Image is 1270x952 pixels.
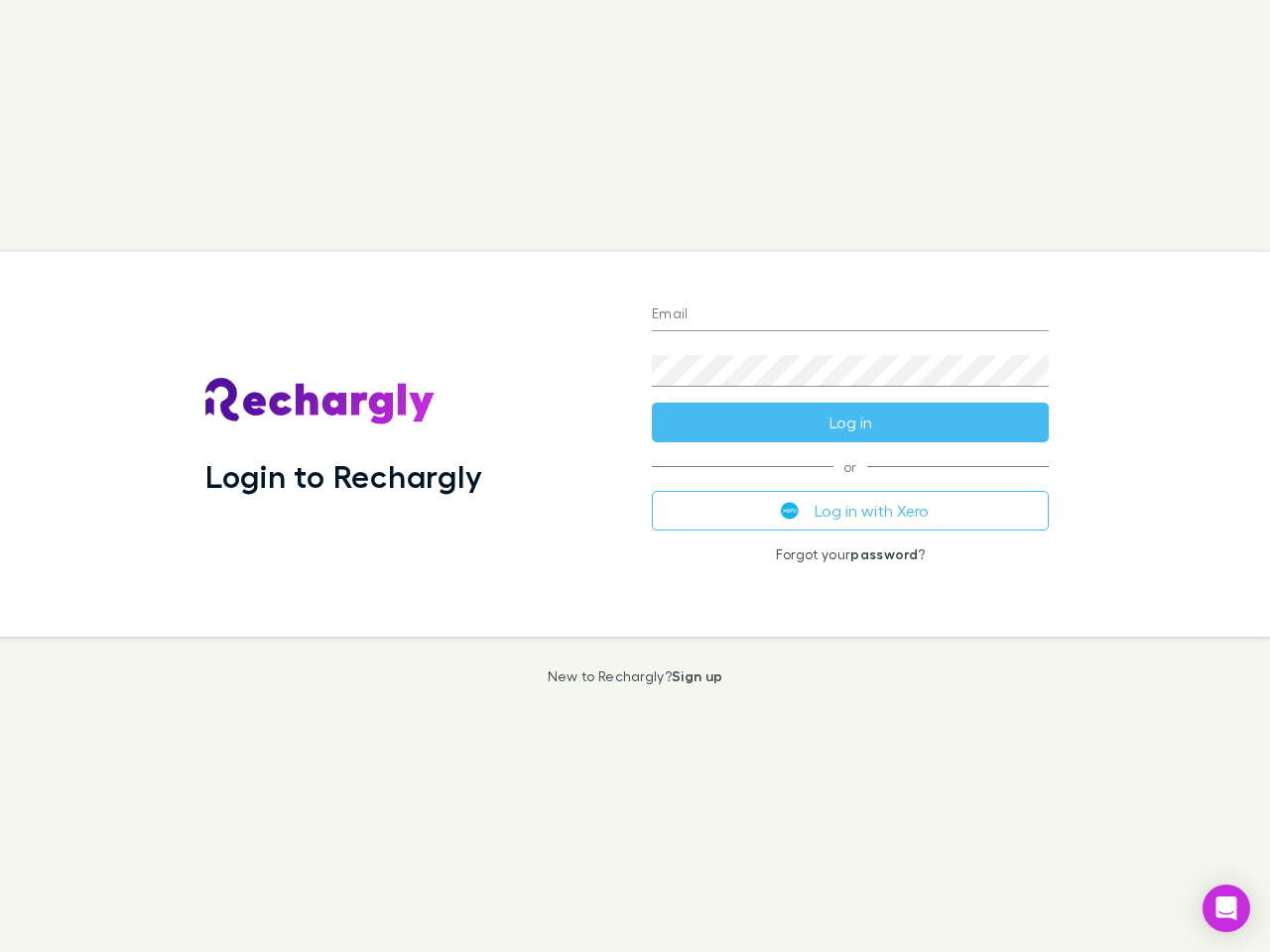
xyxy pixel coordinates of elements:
button: Log in [652,403,1049,442]
div: Open Intercom Messenger [1203,885,1250,932]
a: password [850,545,918,562]
img: Xero's logo [781,502,799,520]
p: New to Rechargly? [548,668,723,684]
img: Rechargly's Logo [205,378,436,425]
span: or [652,466,1049,467]
p: Forgot your ? [652,546,1049,562]
button: Log in with Xero [652,491,1049,531]
a: Sign up [672,667,722,684]
h1: Login to Rechargly [205,457,482,495]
